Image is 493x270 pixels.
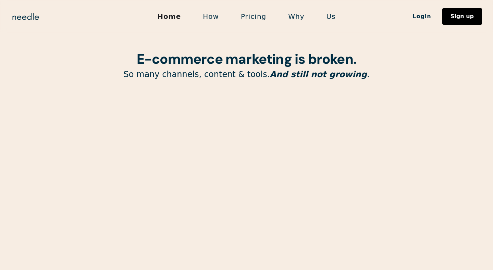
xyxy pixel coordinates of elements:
strong: E-commerce marketing is broken. [137,50,356,68]
a: Us [316,9,347,24]
a: Pricing [230,9,277,24]
em: And still not growing [270,70,367,79]
a: Login [402,11,442,22]
a: Why [277,9,315,24]
p: So many channels, content & tools. . [72,69,421,80]
a: Home [146,9,192,24]
div: Sign up [451,14,474,19]
a: Sign up [442,8,482,25]
a: How [192,9,230,24]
